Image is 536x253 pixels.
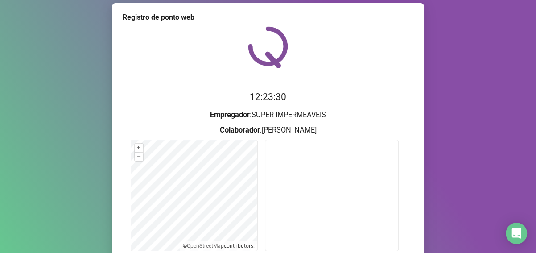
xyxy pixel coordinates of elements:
li: © contributors. [183,243,255,249]
h3: : [PERSON_NAME] [123,124,413,136]
a: OpenStreetMap [187,243,224,249]
div: Open Intercom Messenger [506,223,527,244]
img: QRPoint [248,26,288,68]
strong: Empregador [210,111,250,119]
h3: : SUPER IMPERMEAVEIS [123,109,413,121]
div: Registro de ponto web [123,12,413,23]
button: – [135,153,143,161]
button: + [135,144,143,152]
time: 12:23:30 [250,91,286,102]
strong: Colaborador [220,126,260,134]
